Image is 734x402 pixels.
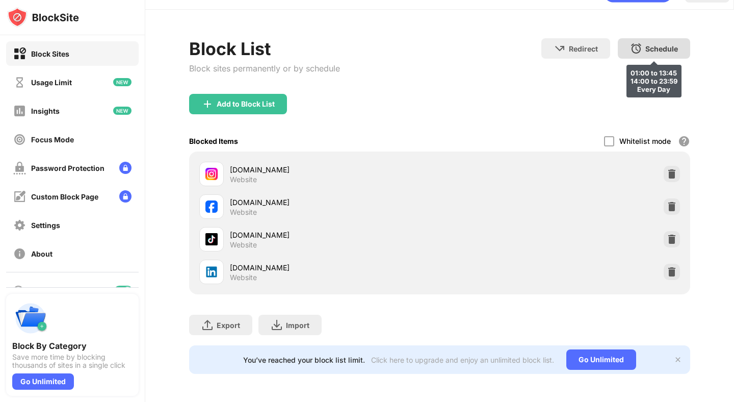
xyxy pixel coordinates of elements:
[13,219,26,232] img: settings-off.svg
[31,287,59,295] div: Blocking
[113,107,132,115] img: new-icon.svg
[31,49,69,58] div: Block Sites
[631,77,677,85] div: 14:00 to 23:59
[230,262,439,273] div: [DOMAIN_NAME]
[569,44,598,53] div: Redirect
[31,192,98,201] div: Custom Block Page
[189,63,340,73] div: Block sites permanently or by schedule
[631,69,677,77] div: 01:00 to 13:45
[12,353,133,369] div: Save more time by blocking thousands of sites in a single click
[230,208,257,217] div: Website
[230,230,439,240] div: [DOMAIN_NAME]
[13,247,26,260] img: about-off.svg
[12,300,49,337] img: push-categories.svg
[31,78,72,87] div: Usage Limit
[119,162,132,174] img: lock-menu.svg
[619,137,671,145] div: Whitelist mode
[7,7,79,28] img: logo-blocksite.svg
[371,356,554,364] div: Click here to upgrade and enjoy an unlimited block list.
[230,164,439,175] div: [DOMAIN_NAME]
[31,135,74,144] div: Focus Mode
[230,197,439,208] div: [DOMAIN_NAME]
[31,249,53,258] div: About
[31,164,104,172] div: Password Protection
[119,190,132,203] img: lock-menu.svg
[230,175,257,184] div: Website
[12,341,133,351] div: Block By Category
[217,321,240,330] div: Export
[13,133,26,146] img: focus-off.svg
[566,349,636,370] div: Go Unlimited
[217,100,275,108] div: Add to Block List
[205,266,218,278] img: favicons
[13,105,26,117] img: insights-off.svg
[205,200,218,213] img: favicons
[243,356,365,364] div: You’ve reached your block list limit.
[631,85,677,93] div: Every Day
[205,168,218,180] img: favicons
[12,373,74,390] div: Go Unlimited
[205,233,218,245] img: favicons
[13,190,26,203] img: customize-block-page-off.svg
[31,221,60,230] div: Settings
[189,137,238,145] div: Blocked Items
[12,285,24,297] img: blocking-icon.svg
[13,162,26,174] img: password-protection-off.svg
[674,356,682,364] img: x-button.svg
[189,38,340,59] div: Block List
[31,107,60,115] div: Insights
[13,47,26,60] img: block-on.svg
[230,273,257,282] div: Website
[230,240,257,249] div: Website
[645,44,678,53] div: Schedule
[286,321,309,330] div: Import
[113,78,132,86] img: new-icon.svg
[13,76,26,89] img: time-usage-off.svg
